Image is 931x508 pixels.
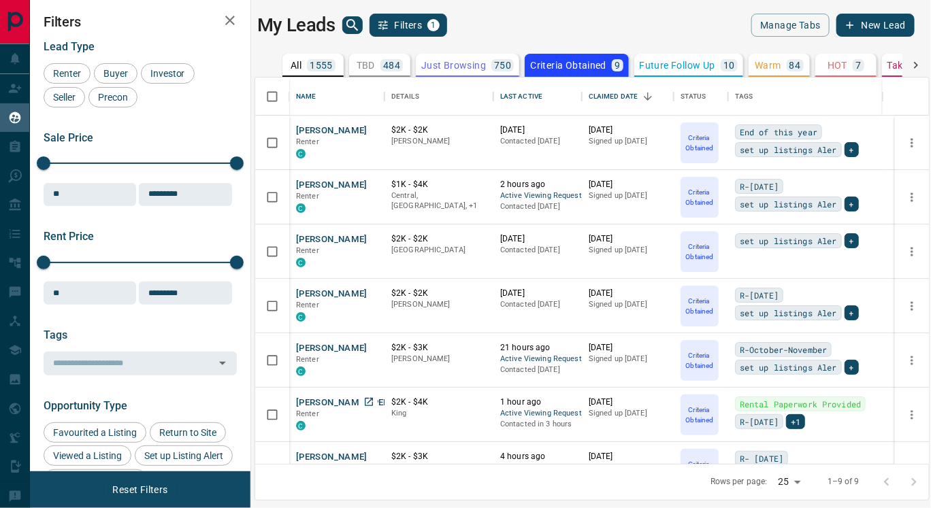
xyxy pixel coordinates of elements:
div: condos.ca [296,367,306,376]
p: Contacted [DATE] [500,201,575,212]
div: + [845,360,859,375]
span: Renter [296,301,319,309]
p: [DATE] [589,396,667,408]
span: Renter [296,355,319,364]
div: Favourited a Listing [44,422,146,443]
p: $2K - $2K [391,288,487,299]
div: Return to Site [150,422,226,443]
div: condos.ca [296,203,306,213]
p: $2K - $3K [391,451,487,462]
span: Renter [296,246,319,255]
p: [PERSON_NAME] [391,354,487,365]
span: Sale Price [44,131,93,144]
span: set up listings Aler [740,306,837,320]
p: 21 hours ago [500,342,575,354]
div: 25 [773,472,806,492]
span: + [849,234,854,248]
div: Details [385,78,493,116]
p: [DATE] [589,288,667,299]
p: Warm [755,61,781,70]
p: Signed up [DATE] [589,245,667,256]
p: Signed up [DATE] [589,354,667,365]
span: + [849,306,854,320]
p: Criteria Obtained [682,296,717,316]
div: condos.ca [296,421,306,430]
span: R-October-November [740,343,827,356]
p: TBD [357,61,375,70]
p: Criteria Obtained [682,459,717,479]
div: Last Active [493,78,582,116]
button: [PERSON_NAME] [PERSON_NAME] [296,396,441,409]
p: 750 [494,61,511,70]
span: + [849,143,854,156]
p: 10 [723,61,735,70]
div: Viewed a Listing [44,445,131,466]
p: Markham [391,190,487,211]
button: more [902,350,922,371]
div: condos.ca [296,149,306,158]
span: + [849,360,854,374]
p: Criteria Obtained [682,405,717,425]
p: [DATE] [589,233,667,245]
p: [PERSON_NAME] [391,299,487,310]
button: more [902,187,922,207]
button: search button [342,16,363,34]
div: Claimed Date [582,78,674,116]
button: [PERSON_NAME] [296,233,367,246]
p: [DATE] [500,233,575,245]
span: Active Viewing Request [500,190,575,202]
button: more [902,241,922,262]
div: + [845,197,859,211]
div: Tags [728,78,883,116]
p: Criteria Obtained [682,350,717,371]
p: 4 hours ago [500,451,575,462]
p: Contacted in 3 hours [500,419,575,430]
p: Signed up [DATE] [589,136,667,147]
div: Status [681,78,706,116]
div: condos.ca [296,258,306,267]
p: Rows per page: [710,476,768,488]
button: Sort [638,87,657,106]
p: $2K - $2K [391,124,487,136]
div: Precon [88,87,137,107]
div: Investor [141,63,195,84]
div: Status [674,78,728,116]
div: +1 [786,414,805,429]
div: Name [296,78,316,116]
span: Lead Type [44,40,95,53]
div: + [845,142,859,157]
p: 84 [789,61,801,70]
p: Criteria Obtained [682,133,717,153]
p: 2 hours ago [500,179,575,190]
p: Contacted [DATE] [500,245,575,256]
p: Contacted in 3 hours [500,462,575,473]
span: Rent Price [44,230,94,243]
div: Seller [44,87,85,107]
div: Claimed Date [589,78,638,116]
button: more [902,133,922,153]
button: more [902,459,922,479]
h1: My Leads [257,14,336,36]
button: [PERSON_NAME] [296,288,367,301]
span: Tags [44,328,67,341]
div: Tags [735,78,753,116]
p: Criteria Obtained [682,241,717,262]
div: + [845,233,859,248]
p: Signed up [DATE] [589,408,667,419]
p: $2K - $3K [391,342,487,354]
button: Manage Tabs [751,14,829,37]
span: 1 [429,20,438,30]
button: more [902,296,922,316]
p: [DATE] [589,451,667,462]
p: 1555 [310,61,333,70]
button: [PERSON_NAME] [296,342,367,355]
p: $1K - $4K [391,179,487,190]
span: +1 [791,415,800,428]
p: Contacted [DATE] [500,136,575,147]
p: [DATE] [589,179,667,190]
button: [PERSON_NAME] [296,451,367,464]
span: set up listings Aler [740,360,837,374]
p: 1–9 of 9 [828,476,860,488]
span: End of this year [740,125,817,139]
span: Return to Site [154,427,221,438]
